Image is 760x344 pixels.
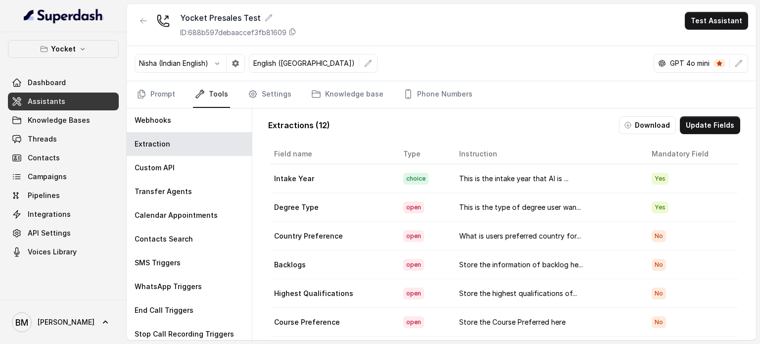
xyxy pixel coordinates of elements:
div: Yocket Presales Test [180,12,296,24]
p: End Call Triggers [135,305,193,315]
p: Calendar Appointments [135,210,218,220]
p: SMS Triggers [135,258,181,268]
p: Yocket [51,43,76,55]
span: API Settings [28,228,71,238]
span: No [652,230,666,242]
span: open [403,201,424,213]
span: choice [403,173,428,185]
span: Voices Library [28,247,77,257]
p: Extraction [135,139,170,149]
p: Nisha (Indian English) [139,58,208,68]
span: No [652,259,666,271]
td: Store the highest qualifications of... [451,279,644,308]
p: Transfer Agents [135,187,192,197]
p: WhatsApp Triggers [135,282,202,292]
a: [PERSON_NAME] [8,308,119,336]
a: Voices Library [8,243,119,261]
a: Pipelines [8,187,119,204]
a: Settings [246,81,293,108]
a: Campaigns [8,168,119,186]
p: GPT 4o mini [670,58,710,68]
a: Knowledge Bases [8,111,119,129]
p: Extractions ( 12 ) [268,119,330,131]
span: Assistants [28,97,65,106]
img: light.svg [24,8,103,24]
span: Campaigns [28,172,67,182]
th: Field name [270,144,395,164]
td: Degree Type [270,193,395,222]
span: No [652,288,666,299]
svg: openai logo [658,59,666,67]
td: Store the information of backlog he... [451,250,644,279]
span: open [403,259,424,271]
a: Assistants [8,93,119,110]
p: English ([GEOGRAPHIC_DATA]) [253,58,355,68]
span: Yes [652,201,668,213]
nav: Tabs [135,81,748,108]
span: open [403,316,424,328]
text: BM [15,317,28,328]
a: Contacts [8,149,119,167]
button: Yocket [8,40,119,58]
p: Contacts Search [135,234,193,244]
span: open [403,230,424,242]
td: Highest Qualifications [270,279,395,308]
button: Test Assistant [685,12,748,30]
span: Contacts [28,153,60,163]
td: Store the Course Preferred here [451,308,644,337]
button: Update Fields [680,116,740,134]
td: Course Preference [270,308,395,337]
span: open [403,288,424,299]
a: Prompt [135,81,177,108]
th: Mandatory Field [644,144,738,164]
a: Phone Numbers [401,81,475,108]
td: This is the intake year that AI is ... [451,164,644,193]
span: Pipelines [28,191,60,200]
span: Integrations [28,209,71,219]
span: Yes [652,173,668,185]
a: Knowledge base [309,81,385,108]
th: Type [395,144,452,164]
td: This is the type of degree user wan... [451,193,644,222]
span: [PERSON_NAME] [38,317,95,327]
p: ID: 688b597debaaccef3fb81609 [180,28,286,38]
td: Intake Year [270,164,395,193]
span: Knowledge Bases [28,115,90,125]
span: No [652,316,666,328]
button: Download [619,116,676,134]
a: API Settings [8,224,119,242]
span: Threads [28,134,57,144]
a: Dashboard [8,74,119,92]
span: Dashboard [28,78,66,88]
a: Tools [193,81,230,108]
a: Integrations [8,205,119,223]
th: Instruction [451,144,644,164]
td: Backlogs [270,250,395,279]
a: Threads [8,130,119,148]
td: Country Preference [270,222,395,250]
p: Webhooks [135,115,171,125]
td: What is users preferred country for... [451,222,644,250]
p: Stop Call Recording Triggers [135,329,234,339]
p: Custom API [135,163,175,173]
